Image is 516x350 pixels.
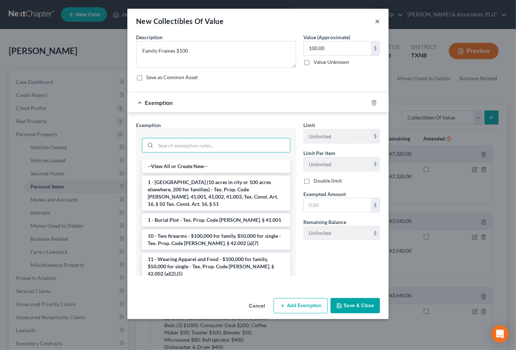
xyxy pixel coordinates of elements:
label: Save as Common Asset [146,74,198,81]
label: Limit Per Item [303,149,335,157]
span: Description [136,34,163,40]
button: Cancel [243,299,271,313]
li: 10 - Two firearms - $100,000 for family, $50,000 for single - Tex. Prop. Code [PERSON_NAME]. § 42... [142,229,290,250]
button: Save & Close [331,298,380,313]
span: Exemption [136,122,161,128]
span: Exemption [145,99,173,106]
input: Search exemption rules... [156,138,290,152]
div: $ [371,226,380,240]
button: Add Exemption [274,298,328,313]
div: Open Intercom Messenger [491,325,509,343]
input: -- [304,157,371,171]
button: × [375,17,380,25]
div: New Collectibles Of Value [136,16,224,26]
div: $ [371,129,380,143]
li: 1 - Burial Plot - Tex. Prop. Code [PERSON_NAME]. § 41.001 [142,213,290,227]
label: Remaining Balance [303,218,346,226]
span: Exempted Amount [303,191,346,197]
input: -- [304,129,371,143]
li: 1 - [GEOGRAPHIC_DATA] (10 acres in city or 100 acres elsewhere, 200 for families) - Tex. Prop. Co... [142,176,290,211]
label: Double limit [314,177,342,184]
input: 0.00 [304,198,371,212]
input: -- [304,226,371,240]
input: 0.00 [304,41,371,55]
li: 11 - Wearing Apparel and Food - $100,000 for family, $50,000 for single - Tex. Prop. Code [PERSON... [142,253,290,280]
div: $ [371,198,380,212]
label: Value (Approximate) [303,33,350,41]
span: Limit [303,122,315,128]
li: --View All or Create New-- [142,160,290,173]
label: Value Unknown [314,58,349,66]
div: $ [371,157,380,171]
div: $ [371,41,380,55]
